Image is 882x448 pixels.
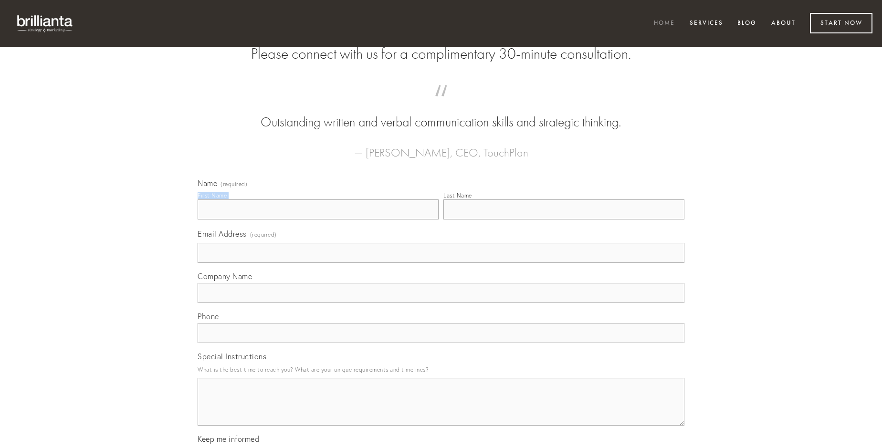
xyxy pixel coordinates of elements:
[765,16,802,31] a: About
[198,178,217,188] span: Name
[731,16,763,31] a: Blog
[250,228,277,241] span: (required)
[198,192,227,199] div: First Name
[198,271,252,281] span: Company Name
[648,16,681,31] a: Home
[443,192,472,199] div: Last Name
[213,94,669,113] span: “
[198,45,684,63] h2: Please connect with us for a complimentary 30-minute consultation.
[198,229,247,239] span: Email Address
[10,10,81,37] img: brillianta - research, strategy, marketing
[683,16,729,31] a: Services
[198,363,684,376] p: What is the best time to reach you? What are your unique requirements and timelines?
[198,434,259,444] span: Keep me informed
[213,94,669,132] blockquote: Outstanding written and verbal communication skills and strategic thinking.
[213,132,669,162] figcaption: — [PERSON_NAME], CEO, TouchPlan
[810,13,872,33] a: Start Now
[220,181,247,187] span: (required)
[198,312,219,321] span: Phone
[198,352,266,361] span: Special Instructions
